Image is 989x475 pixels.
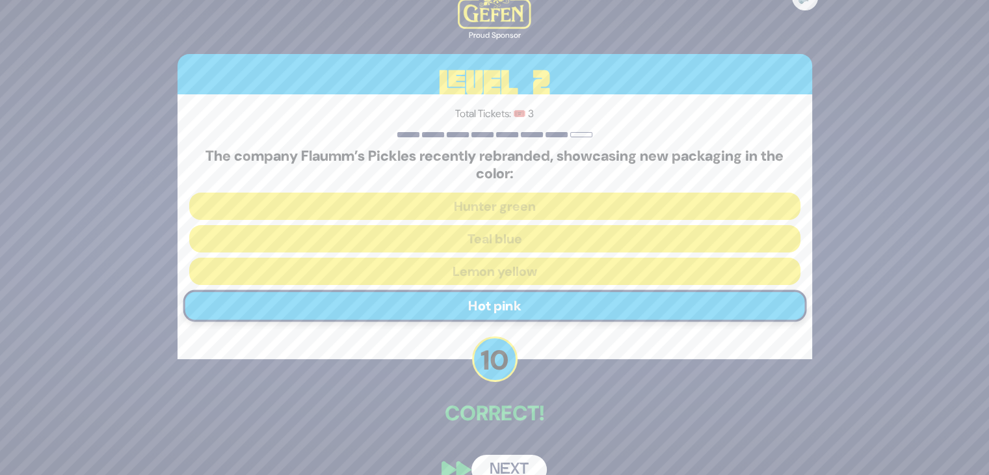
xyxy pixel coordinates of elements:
[189,225,800,252] button: Teal blue
[472,336,518,382] p: 10
[458,29,531,41] div: Proud Sponsor
[189,148,800,182] h5: The company Flaumm’s Pickles recently rebranded, showcasing new packaging in the color:
[189,193,800,220] button: Hunter green
[183,290,806,321] button: Hot pink
[189,106,800,122] p: Total Tickets: 🎟️ 3
[178,54,812,113] h3: Level 2
[178,398,812,429] p: Correct!
[189,258,800,285] button: Lemon yellow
